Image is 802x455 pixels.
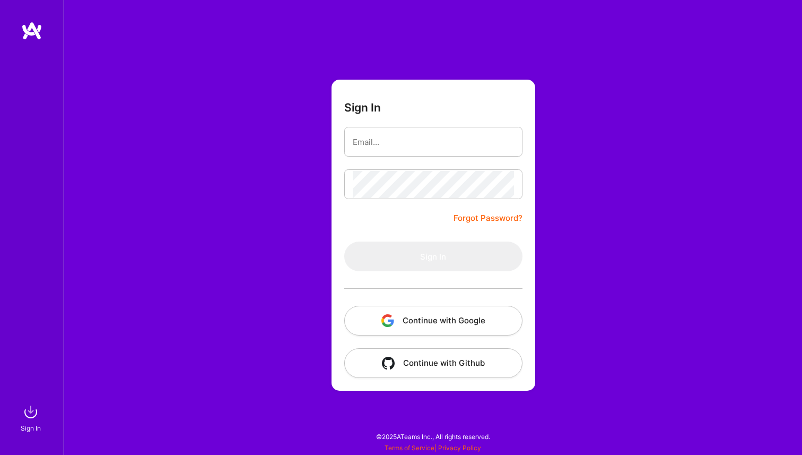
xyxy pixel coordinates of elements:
[382,357,395,370] img: icon
[344,348,522,378] button: Continue with Github
[438,444,481,452] a: Privacy Policy
[344,306,522,336] button: Continue with Google
[344,242,522,271] button: Sign In
[344,101,381,114] h3: Sign In
[353,128,514,156] input: Email...
[385,444,481,452] span: |
[385,444,434,452] a: Terms of Service
[21,423,41,434] div: Sign In
[381,314,394,327] img: icon
[21,21,42,40] img: logo
[20,401,41,423] img: sign in
[22,401,41,434] a: sign inSign In
[454,212,522,225] a: Forgot Password?
[64,423,802,450] div: © 2025 ATeams Inc., All rights reserved.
